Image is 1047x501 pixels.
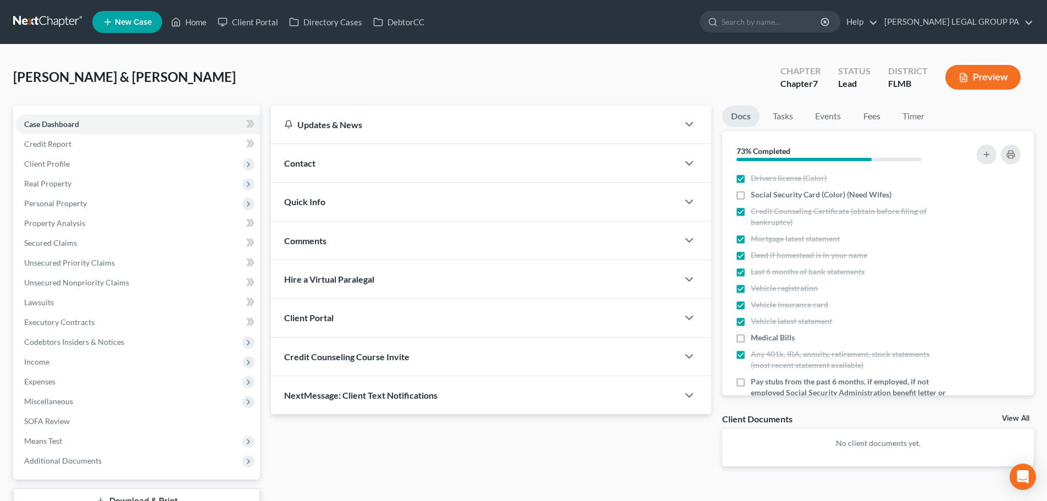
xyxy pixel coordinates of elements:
[764,106,802,127] a: Tasks
[780,78,821,90] div: Chapter
[15,312,260,332] a: Executory Contracts
[24,119,79,129] span: Case Dashboard
[751,206,946,228] span: Credit Counseling Certificate (obtain before filing of bankruptcy)
[15,233,260,253] a: Secured Claims
[751,376,946,409] span: Pay stubs from the past 6 months, if employed, if not employed Social Security Administration ben...
[841,12,878,32] a: Help
[15,273,260,293] a: Unsecured Nonpriority Claims
[894,106,933,127] a: Timer
[284,235,326,246] span: Comments
[284,158,315,168] span: Contact
[24,397,73,406] span: Miscellaneous
[722,413,793,425] div: Client Documents
[751,283,818,294] span: Vehicle registration
[751,189,891,200] span: Social Security Card (Color) (Need Wifes)
[888,65,928,78] div: District
[751,233,840,244] span: Mortgage latest statement
[13,69,236,85] span: [PERSON_NAME] & [PERSON_NAME]
[24,258,115,267] span: Unsecured Priority Claims
[731,438,1025,449] p: No client documents yet.
[838,65,871,78] div: Status
[24,238,77,247] span: Secured Claims
[15,253,260,273] a: Unsecured Priority Claims
[212,12,284,32] a: Client Portal
[284,119,665,130] div: Updates & News
[751,316,832,327] span: Vehicle latest statement
[15,114,260,134] a: Case Dashboard
[722,106,760,127] a: Docs
[751,299,828,310] span: Vehicle insurance card
[24,159,70,168] span: Client Profile
[751,266,865,277] span: Last 6 months of bank statements
[780,65,821,78] div: Chapter
[284,351,409,362] span: Credit Counseling Course Invite
[24,377,56,386] span: Expenses
[838,78,871,90] div: Lead
[813,78,818,89] span: 7
[165,12,212,32] a: Home
[24,278,129,287] span: Unsecured Nonpriority Claims
[24,298,54,307] span: Lawsuits
[284,196,325,207] span: Quick Info
[24,139,71,148] span: Credit Report
[1010,464,1036,490] div: Open Intercom Messenger
[751,173,827,184] span: Drivers license (Color)
[368,12,430,32] a: DebtorCC
[24,179,71,188] span: Real Property
[15,134,260,154] a: Credit Report
[751,349,946,371] span: Any 401k, IRA, annuity, retirement, stock statements (most recent statement available)
[24,456,102,465] span: Additional Documents
[806,106,850,127] a: Events
[284,274,374,284] span: Hire a Virtual Paralegal
[751,332,795,343] span: Medical Bills
[24,218,85,228] span: Property Analysis
[15,293,260,312] a: Lawsuits
[1002,415,1029,422] a: View All
[751,250,867,261] span: Deed if homestead is in your name
[284,312,334,323] span: Client Portal
[24,317,95,327] span: Executory Contracts
[879,12,1033,32] a: [PERSON_NAME] LEGAL GROUP PA
[284,12,368,32] a: Directory Cases
[284,390,437,400] span: NextMessage: Client Text Notifications
[24,357,49,366] span: Income
[24,416,70,426] span: SOFA Review
[15,411,260,431] a: SOFA Review
[24,436,62,445] span: Means Test
[722,12,822,32] input: Search by name...
[736,146,790,156] strong: 73% Completed
[24,199,87,208] span: Personal Property
[945,65,1021,90] button: Preview
[115,18,152,26] span: New Case
[24,337,124,346] span: Codebtors Insiders & Notices
[15,213,260,233] a: Property Analysis
[854,106,889,127] a: Fees
[888,78,928,90] div: FLMB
